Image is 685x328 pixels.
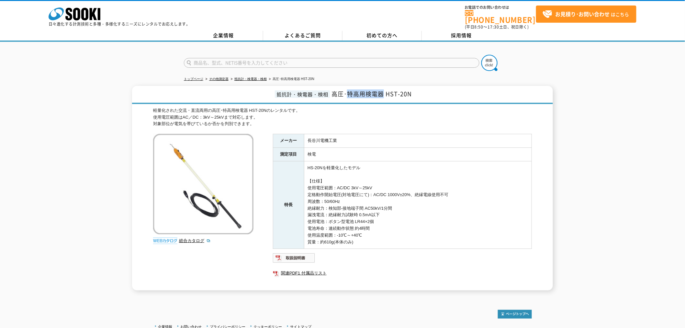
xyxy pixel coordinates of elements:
span: 8:50 [475,24,484,30]
a: 抵抗計・検電器・検相 [234,77,267,81]
td: HS-20Nを軽量化したモデル 【仕様】 使用電圧範囲：AC/DC 3kV～25kV 定格動作開始電圧(対地電圧にて)：AC/DC 1000V±20%、絶縁電線使用不可 周波数：50/60Hz ... [304,161,532,249]
span: 抵抗計・検電器・検相 [275,90,330,98]
a: その他測定器 [209,77,229,81]
span: 高圧･特高用検電器 HST-20N [331,89,412,98]
td: 長谷川電機工業 [304,134,532,148]
img: 高圧･特高用検電器 HST-20N [153,134,253,234]
span: 初めての方へ [367,32,398,39]
img: webカタログ [153,238,177,244]
img: 取扱説明書 [273,253,315,263]
span: 17:30 [488,24,499,30]
a: お見積り･お問い合わせはこちら [536,6,636,23]
img: トップページへ [498,310,532,319]
a: 取扱説明書 [273,257,315,262]
th: 測定項目 [273,148,304,161]
a: 初めての方へ [342,31,422,41]
input: 商品名、型式、NETIS番号を入力してください [184,58,479,68]
span: (平日 ～ 土日、祝日除く) [465,24,529,30]
strong: お見積り･お問い合わせ [556,10,610,18]
p: 日々進化する計測技術と多種・多様化するニーズにレンタルでお応えします。 [49,22,190,26]
a: 総合カタログ [179,238,211,243]
a: よくあるご質問 [263,31,342,41]
span: はこちら [543,9,629,19]
a: トップページ [184,77,203,81]
div: 軽量化された交流・直流両用の高圧･特高用検電器 HST-20Nのレンタルです。 使用電圧範囲はAC／DC：3kV～25kVまで対応します。 対象部位が電気を帯びているか否かを判別できます。 [153,107,532,127]
a: 採用情報 [422,31,501,41]
a: [PHONE_NUMBER] [465,10,536,23]
th: メーカー [273,134,304,148]
a: 関連PDF1 付属品リスト [273,269,532,277]
a: 企業情報 [184,31,263,41]
li: 高圧･特高用検電器 HST-20N [268,76,314,83]
img: btn_search.png [481,55,498,71]
th: 特長 [273,161,304,249]
span: お電話でのお問い合わせは [465,6,536,9]
td: 検電 [304,148,532,161]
